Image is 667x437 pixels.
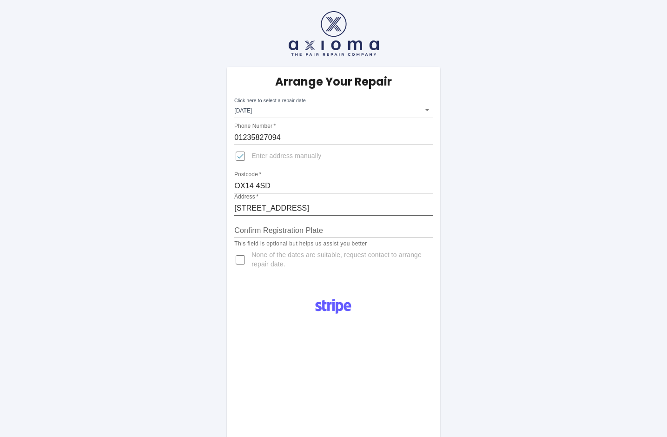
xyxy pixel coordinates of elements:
p: This field is optional but helps us assist you better [234,239,432,249]
span: None of the dates are suitable, request contact to arrange repair date. [251,251,425,269]
label: Click here to select a repair date [234,97,306,104]
label: Phone Number [234,122,276,130]
h5: Arrange Your Repair [275,74,392,89]
img: Logo [310,295,357,318]
label: Postcode [234,171,261,179]
div: [DATE] [234,101,432,118]
span: Enter address manually [251,152,321,161]
label: Address [234,193,258,201]
img: axioma [289,11,379,56]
